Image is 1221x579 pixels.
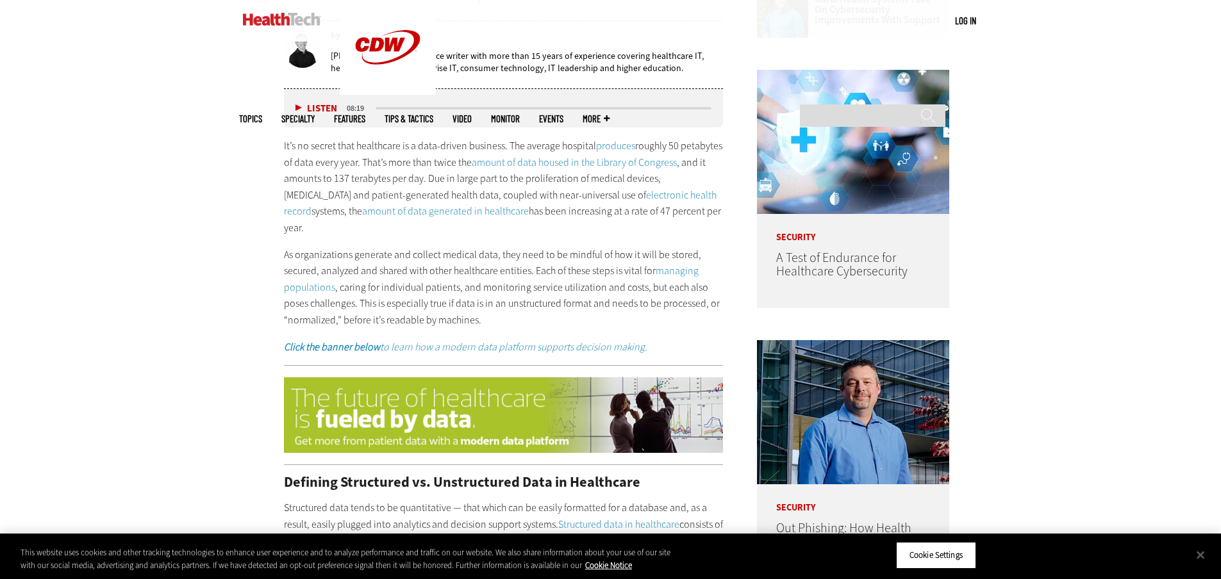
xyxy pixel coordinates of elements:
a: Features [334,114,365,124]
p: Security [757,484,949,512]
a: Click the banner belowto learn how a modern data platform supports decision making. [284,340,647,354]
button: Cookie Settings [896,542,976,569]
em: to learn how a modern data platform supports decision making. [380,340,647,354]
a: Out Phishing: How Health Systems Can Re-Evaluate Employee Security Training [776,519,919,564]
a: CDW [340,85,436,98]
img: MDP White Paper [284,377,724,453]
a: Structured data in healthcare [558,518,679,531]
a: produces [596,139,635,152]
img: Home [243,13,320,26]
div: User menu [955,14,976,28]
span: More [583,114,610,124]
a: A Test of Endurance for Healthcare Cybersecurity [776,249,908,280]
a: amount of data housed in the Library of Congress [472,156,677,169]
span: Topics [239,114,262,124]
a: MonITor [491,114,520,124]
a: Events [539,114,563,124]
img: Scott Currie [757,340,949,484]
a: More information about your privacy [585,560,632,571]
img: Healthcare cybersecurity [757,70,949,214]
a: Video [453,114,472,124]
h2: Defining Structured vs. Unstructured Data in Healthcare [284,475,724,489]
p: Security [757,214,949,242]
button: Close [1186,541,1215,569]
a: Tips & Tactics [385,114,433,124]
a: amount of data generated in healthcare [362,204,529,218]
em: Click the banner below [284,340,380,354]
p: As organizations generate and collect medical data, they need to be mindful of how it will be sto... [284,247,724,329]
p: It’s no secret that healthcare is a data-driven business. The average hospital roughly 50 petabyt... [284,138,724,236]
a: Log in [955,15,976,26]
div: This website uses cookies and other tracking technologies to enhance user experience and to analy... [21,546,672,571]
a: managing populations [284,264,699,294]
span: Specialty [281,114,315,124]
